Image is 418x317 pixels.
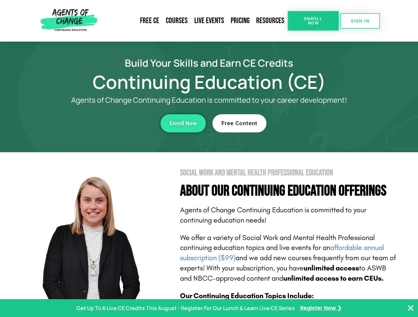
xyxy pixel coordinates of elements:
[180,206,366,225] span: Agents of Change Continuing Education is committed to your continuing education needs!
[288,11,339,31] a: Enroll Now
[47,96,371,104] p: Agents of Change Continuing Education is committed to your career development!
[351,19,369,23] span: SIGN IN
[180,169,398,177] h2: Social Work and Mental Health Professional Education
[161,114,206,132] a: Enroll Now
[21,58,398,68] h2: Build Your Skills and Earn CE Credits
[180,233,398,284] p: We offer a variety of Social Work and Mental Health Professional continuing education topics and ...
[163,13,191,28] a: Courses
[180,292,314,300] b: Our Continuing Education Topics Include:
[169,121,197,126] span: Enroll Now
[191,13,227,28] a: Live Events
[227,13,253,28] a: Pricing
[221,121,257,126] span: Free Content
[407,304,415,312] button: Close Banner
[180,184,398,198] h4: About Our Continuing Education Offerings
[212,114,266,132] a: Free Content
[303,264,359,272] b: unlimited access
[100,13,288,28] nav: Menu
[76,303,295,313] p: Get Up To 6 Live CE Credits This August - Register For Our Lunch & Learn Live CE Series
[137,13,163,28] a: Free CE
[340,13,380,29] a: SIGN IN
[300,303,342,313] a: Register Now ❯
[21,74,398,89] h1: Continuing Education (CE)
[283,274,384,283] b: unlimited access to earn CEUs.
[298,17,328,25] span: Enroll Now
[253,13,288,28] a: Resources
